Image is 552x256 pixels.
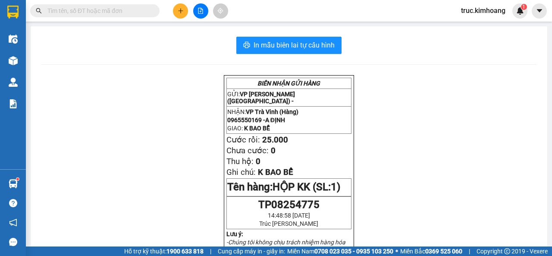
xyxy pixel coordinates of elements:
span: 14:48:58 [DATE] [268,212,310,219]
span: search [36,8,42,14]
span: Chưa cước: [226,146,269,155]
span: notification [9,218,17,227]
span: K BAO BỂ [258,168,293,177]
span: aim [217,8,223,14]
span: HỘP KK (SL: [273,181,340,193]
span: message [9,238,17,246]
img: icon-new-feature [516,7,524,15]
img: solution-icon [9,99,18,108]
span: 0 [256,157,260,166]
span: 1) [331,181,340,193]
span: Miền Nam [287,247,393,256]
span: truc.kimhoang [454,5,512,16]
strong: 1900 633 818 [166,248,204,255]
img: warehouse-icon [9,56,18,65]
button: caret-down [532,3,547,19]
span: Cung cấp máy in - giấy in: [218,247,285,256]
em: -Chúng tôi không chịu trách nhiệm hàng hóa dễ vỡ trong bưu kiện [226,239,345,253]
span: Trúc [PERSON_NAME] [259,220,318,227]
span: 1 [522,4,525,10]
span: | [469,247,470,256]
span: Hỗ trợ kỹ thuật: [124,247,204,256]
span: TP08254775 [258,199,320,211]
span: Ghi chú: [226,168,256,177]
button: aim [213,3,228,19]
sup: 1 [521,4,527,10]
strong: 0708 023 035 - 0935 103 250 [314,248,393,255]
span: K BAO BỂ [244,125,270,132]
span: In mẫu biên lai tự cấu hình [254,40,335,51]
span: VP Trà Vinh (Hàng) [246,108,298,115]
button: file-add [193,3,208,19]
span: A ĐỊNH [265,117,285,123]
strong: Lưu ý: [226,231,243,237]
span: question-circle [9,199,17,207]
img: warehouse-icon [9,35,18,44]
span: Thu hộ: [226,157,254,166]
span: Tên hàng: [227,181,340,193]
button: plus [173,3,188,19]
span: 0965550169 - [227,117,285,123]
span: 0 [271,146,276,155]
span: 25.000 [262,135,288,145]
strong: 0369 525 060 [425,248,462,255]
input: Tìm tên, số ĐT hoặc mã đơn [47,6,149,16]
span: file-add [198,8,204,14]
p: NHẬN: [227,108,351,115]
span: VP [PERSON_NAME] ([GEOGRAPHIC_DATA]) - [227,91,295,104]
img: logo-vxr [7,6,19,19]
span: plus [178,8,184,14]
span: Miền Bắc [400,247,462,256]
img: warehouse-icon [9,179,18,188]
strong: BIÊN NHẬN GỬI HÀNG [257,80,320,87]
span: GIAO: [227,125,270,132]
span: caret-down [536,7,543,15]
img: warehouse-icon [9,78,18,87]
span: copyright [504,248,510,254]
span: ⚪️ [395,250,398,253]
p: GỬI: [227,91,351,104]
span: printer [243,41,250,50]
span: Cước rồi: [226,135,260,145]
sup: 1 [16,178,19,180]
span: | [210,247,211,256]
button: printerIn mẫu biên lai tự cấu hình [236,37,342,54]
